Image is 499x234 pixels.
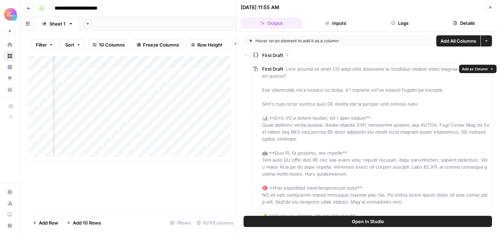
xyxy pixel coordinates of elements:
button: Freeze Columns [132,39,184,50]
div: Hover on an element to add it as a column [249,38,383,44]
a: Insights [4,62,15,73]
button: Filter [31,39,58,50]
a: Opportunities [4,73,15,84]
button: Workspace: Alliance [4,6,15,23]
a: Sheet 1 [36,17,79,31]
button: Output [241,17,302,29]
div: 10/10 Columns [194,217,236,228]
span: First Draft [262,66,283,72]
span: 10 Columns [99,41,125,48]
span: Freeze Columns [143,41,179,48]
a: Settings [4,186,15,198]
span: Add Row [39,219,58,226]
button: Open In Studio [244,216,492,227]
button: Row Height [186,39,227,50]
button: Add Row [28,217,62,228]
button: Inputs [305,17,366,29]
a: Your Data [4,84,15,95]
div: [DATE] 11:55 AM [241,4,279,11]
span: Add 10 Rows [73,219,101,226]
button: 10 Columns [88,39,129,50]
button: Help + Support [4,220,15,231]
a: Learning Hub [4,209,15,220]
a: Usage [4,198,15,209]
button: Logs [369,17,431,29]
span: Sort [65,41,74,48]
div: Sheet 1 [49,20,66,27]
button: Details [433,17,495,29]
img: Alliance Logo [4,8,17,21]
div: 7 Rows [168,217,194,228]
span: Filter [36,41,47,48]
button: Add All Columns [436,35,480,47]
span: Row Height [197,41,223,48]
span: Open In Studio [352,218,384,225]
span: Add All Columns [440,37,476,44]
a: Home [4,39,15,50]
button: Add 10 Rows [62,217,105,228]
button: Sort [61,39,85,50]
span: 1 [286,52,288,58]
a: Browse [4,50,15,62]
button: First Draft1 [251,50,290,61]
span: First Draft [262,52,283,59]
